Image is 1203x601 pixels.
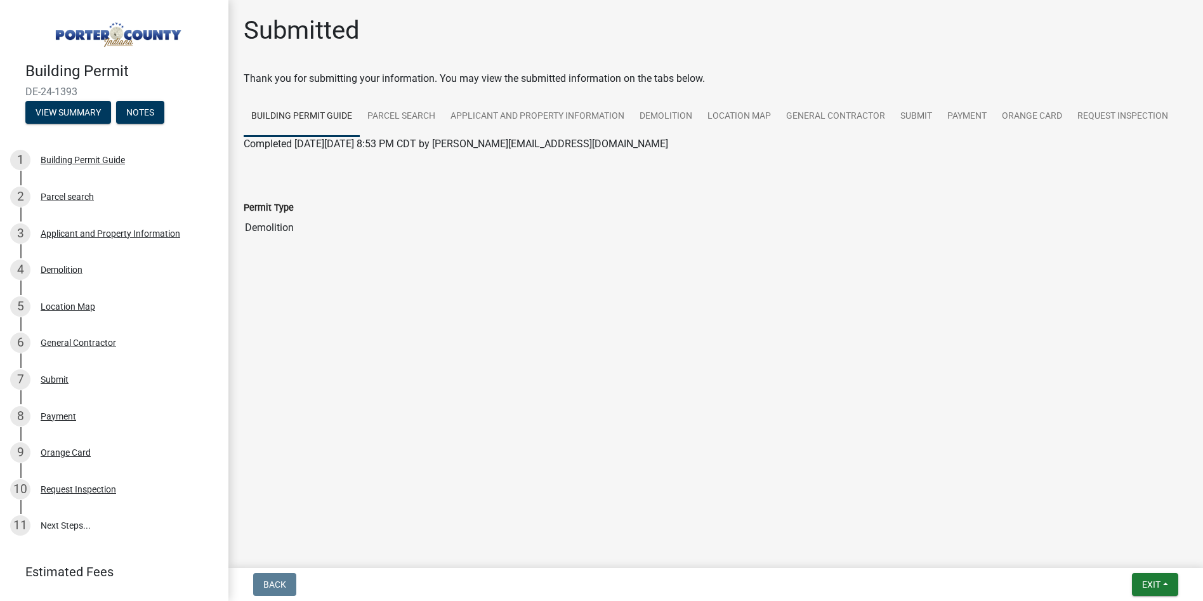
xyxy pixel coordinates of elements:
[244,138,668,150] span: Completed [DATE][DATE] 8:53 PM CDT by [PERSON_NAME][EMAIL_ADDRESS][DOMAIN_NAME]
[41,412,76,421] div: Payment
[244,204,294,213] label: Permit Type
[41,155,125,164] div: Building Permit Guide
[10,479,30,499] div: 10
[41,448,91,457] div: Orange Card
[779,96,893,137] a: General Contractor
[25,108,111,118] wm-modal-confirm: Summary
[1142,579,1160,590] span: Exit
[41,302,95,311] div: Location Map
[25,86,203,98] span: DE-24-1393
[10,406,30,426] div: 8
[10,223,30,244] div: 3
[41,485,116,494] div: Request Inspection
[10,515,30,536] div: 11
[263,579,286,590] span: Back
[994,96,1070,137] a: Orange Card
[244,71,1188,86] div: Thank you for submitting your information. You may view the submitted information on the tabs below.
[940,96,994,137] a: Payment
[41,338,116,347] div: General Contractor
[253,573,296,596] button: Back
[41,265,82,274] div: Demolition
[700,96,779,137] a: Location Map
[360,96,443,137] a: Parcel search
[10,187,30,207] div: 2
[893,96,940,137] a: Submit
[116,101,164,124] button: Notes
[10,442,30,463] div: 9
[632,96,700,137] a: Demolition
[244,15,360,46] h1: Submitted
[10,260,30,280] div: 4
[10,333,30,353] div: 6
[10,559,208,584] a: Estimated Fees
[10,369,30,390] div: 7
[41,375,69,384] div: Submit
[1132,573,1178,596] button: Exit
[10,150,30,170] div: 1
[1070,96,1176,137] a: Request Inspection
[10,296,30,317] div: 5
[116,108,164,118] wm-modal-confirm: Notes
[25,13,208,49] img: Porter County, Indiana
[244,96,360,137] a: Building Permit Guide
[25,62,218,81] h4: Building Permit
[25,101,111,124] button: View Summary
[41,229,180,238] div: Applicant and Property Information
[41,192,94,201] div: Parcel search
[443,96,632,137] a: Applicant and Property Information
